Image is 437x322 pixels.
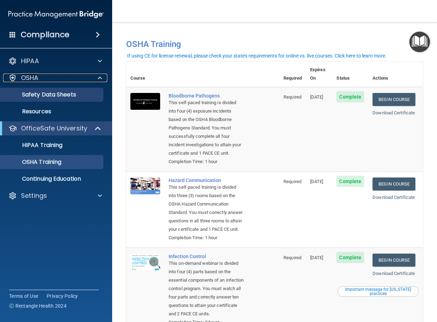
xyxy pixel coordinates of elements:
div: If using CE for license renewal, please check your state's requirements for online vs. live cours... [127,53,387,58]
span: Required [284,255,301,260]
a: Settings [8,192,102,200]
a: Download Certificate [373,271,415,276]
th: Status [332,61,368,87]
span: Complete [336,252,364,263]
p: Continuing Education [5,175,100,182]
th: Required [279,61,306,87]
span: Complete [336,91,364,102]
a: Bloodborne Pathogens [169,93,244,99]
a: Infection Control [169,254,244,259]
p: Resources [5,108,100,115]
p: HIPAA [21,57,39,65]
p: OSHA [21,74,39,82]
a: Terms of Use [9,293,38,300]
span: [DATE] [310,94,323,100]
span: [DATE] [310,179,323,184]
a: Hazard Communication [169,177,244,183]
a: Begin Course [373,177,415,190]
div: This on-demand webinar is divided into four (4) parts based on the essential components of an inf... [169,259,244,318]
h4: OSHA Training [126,39,423,49]
p: Safety Data Sheets [5,91,100,98]
a: Download Certificate [373,110,415,115]
span: [DATE] [310,255,323,260]
span: Ⓒ Rectangle Health 2024 [9,302,67,309]
a: Begin Course [373,254,415,267]
a: Download Certificate [373,195,415,200]
button: If using CE for license renewal, please check your state's requirements for online vs. live cours... [126,52,388,59]
h4: Compliance [21,30,69,40]
div: Completion Time: 1 hour [169,157,244,166]
button: Open Resource Center [409,32,430,52]
p: OSHA Training [5,159,61,166]
a: Privacy Policy [47,293,78,300]
p: Settings [21,192,47,200]
a: OfficeSafe University [8,124,102,133]
div: This self-paced training is divided into four (4) exposure incidents based on the OSHA Bloodborne... [169,99,244,157]
span: Complete [336,176,364,187]
th: Actions [368,61,423,87]
span: Required [284,94,301,100]
th: Course [126,61,164,87]
iframe: Drift Widget Chat Controller [316,272,429,300]
p: OfficeSafe University [21,124,87,133]
th: Expires On [306,61,332,87]
a: Begin Course [373,93,415,106]
div: This self-paced training is divided into three (3) rooms based on the OSHA Hazard Communication S... [169,183,244,234]
div: Completion Time: 1 hour [169,234,244,242]
span: Required [284,179,301,184]
img: PMB logo [8,7,104,21]
a: HIPAA [8,57,102,65]
p: HIPAA Training [5,142,62,149]
a: OSHA [8,74,102,82]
